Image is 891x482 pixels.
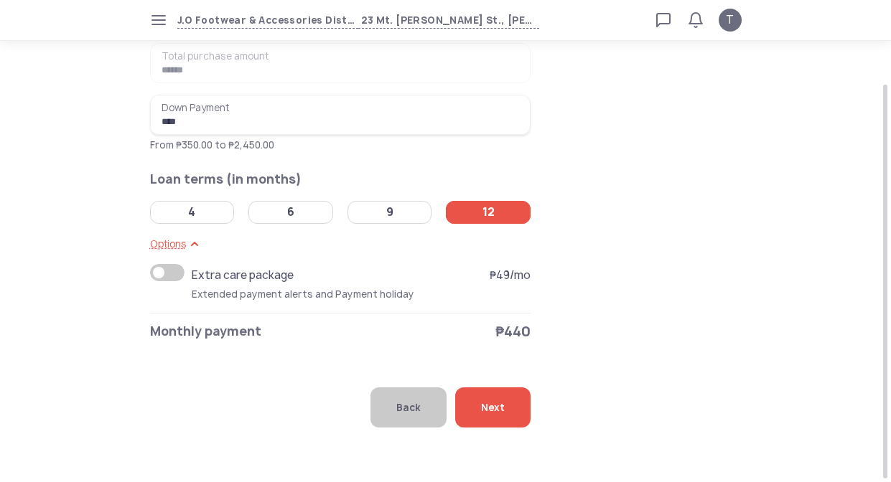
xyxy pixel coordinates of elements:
span: Extra care package [192,264,317,287]
div: 4 [188,205,195,219]
span: ₱440 [495,321,531,341]
span: Next [481,387,505,427]
button: Next [455,387,531,427]
span: 23 Mt. [PERSON_NAME] St., [PERSON_NAME], [GEOGRAPHIC_DATA], [GEOGRAPHIC_DATA] (NCR), [GEOGRAPHIC_... [358,12,539,29]
button: Back [370,387,447,427]
span: ₱49/mo [490,267,531,284]
span: Back [396,387,421,427]
section: Extended payment alerts and Payment holiday [192,287,531,301]
input: Down PaymentFrom ₱350.00 to ₱2,450.00 [150,95,531,135]
p: From ₱350.00 to ₱2,450.00 [150,138,531,152]
button: T [719,9,742,32]
span: Monthly payment [150,321,261,341]
span: T [726,11,734,29]
h2: Loan terms (in months) [150,169,531,189]
button: J.O Footwear & Accessories Distribution & Manufacturing Marikina (Prome & [PERSON_NAME])23 Mt. [P... [177,12,539,29]
button: Options [150,235,203,252]
div: 9 [386,205,393,219]
div: 6 [287,205,294,219]
span: J.O Footwear & Accessories Distribution & Manufacturing Marikina (Prome & [PERSON_NAME]) [177,12,358,29]
div: 12 [482,205,495,219]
